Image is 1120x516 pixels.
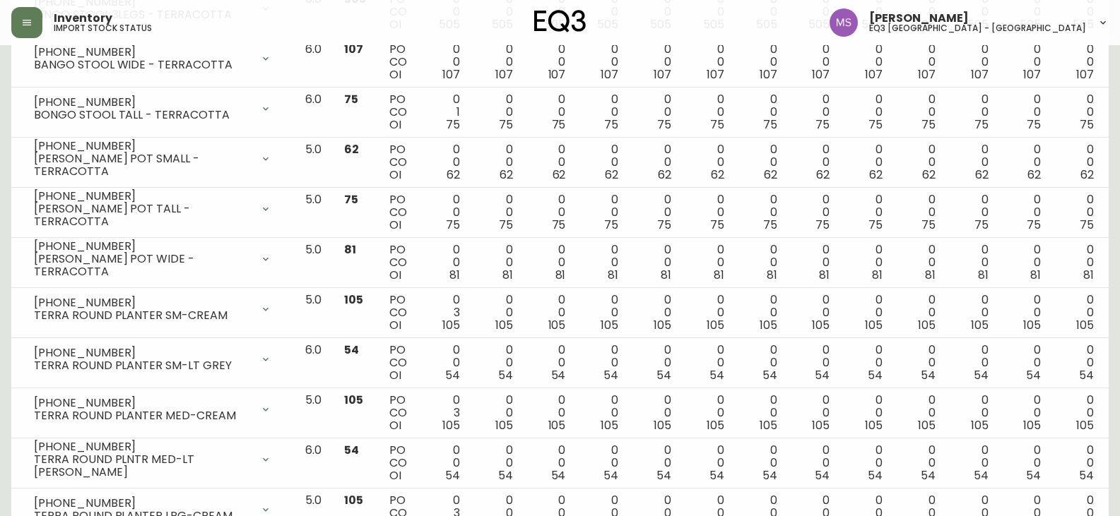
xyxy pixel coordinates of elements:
[921,217,936,233] span: 75
[657,116,671,133] span: 75
[34,497,252,510] div: [PHONE_NUMBER]
[815,116,830,133] span: 75
[483,193,513,232] div: 0 0
[760,417,777,433] span: 105
[747,43,777,81] div: 0 0
[23,244,283,275] div: [PHONE_NUMBER][PERSON_NAME] POT WIDE - TERRACOTTA
[500,167,513,183] span: 62
[23,193,283,224] div: [PHONE_NUMBER][PERSON_NAME] POT TALL - TERRACOTTA
[588,43,618,81] div: 0 0
[799,143,830,181] div: 0 0
[918,66,936,83] span: 107
[1027,217,1041,233] span: 75
[1080,167,1094,183] span: 62
[762,467,777,484] span: 54
[344,292,363,308] span: 105
[344,191,358,208] span: 75
[551,367,566,383] span: 54
[710,116,724,133] span: 75
[747,244,777,282] div: 0 0
[483,244,513,282] div: 0 0
[641,294,671,332] div: 0 0
[548,417,566,433] span: 105
[601,317,618,333] span: 105
[389,217,401,233] span: OI
[709,467,724,484] span: 54
[23,444,283,475] div: [PHONE_NUMBER]TERRA ROUND PLNTR MED-LT [PERSON_NAME]
[389,43,407,81] div: PO CO
[852,244,883,282] div: 0 0
[34,109,252,121] div: BONGO STOOL TALL - TERRACOTTA
[294,388,333,438] td: 5.0
[958,294,989,332] div: 0 0
[536,93,566,131] div: 0 0
[694,294,724,332] div: 0 0
[344,342,359,358] span: 54
[548,66,566,83] span: 107
[799,394,830,432] div: 0 0
[34,359,252,372] div: TERRA ROUND PLANTER SM-LT GREY
[446,217,460,233] span: 75
[710,217,724,233] span: 75
[483,344,513,382] div: 0 0
[588,444,618,482] div: 0 0
[603,367,618,383] span: 54
[536,244,566,282] div: 0 0
[389,294,407,332] div: PO CO
[815,467,830,484] span: 54
[869,24,1086,32] h5: eq3 [GEOGRAPHIC_DATA] - [GEOGRAPHIC_DATA]
[905,43,936,81] div: 0 0
[551,467,566,484] span: 54
[1063,344,1094,382] div: 0 0
[499,217,513,233] span: 75
[1076,317,1094,333] span: 105
[34,253,252,278] div: [PERSON_NAME] POT WIDE - TERRACOTTA
[975,167,989,183] span: 62
[656,367,671,383] span: 54
[747,143,777,181] div: 0 0
[601,66,618,83] span: 107
[958,444,989,482] div: 0 0
[872,267,883,283] span: 81
[709,367,724,383] span: 54
[536,444,566,482] div: 0 0
[1011,143,1042,181] div: 0 0
[483,43,513,81] div: 0 0
[588,143,618,181] div: 0 0
[905,244,936,282] div: 0 0
[588,344,618,382] div: 0 0
[905,444,936,482] div: 0 0
[763,217,777,233] span: 75
[389,167,401,183] span: OI
[552,116,566,133] span: 75
[1011,244,1042,282] div: 0 0
[656,467,671,484] span: 54
[799,294,830,332] div: 0 0
[1063,394,1094,432] div: 0 0
[1011,394,1042,432] div: 0 0
[294,438,333,488] td: 6.0
[344,442,359,458] span: 54
[905,143,936,181] div: 0 0
[344,141,359,157] span: 62
[707,317,724,333] span: 105
[294,188,333,238] td: 5.0
[767,267,777,283] span: 81
[588,193,618,232] div: 0 0
[23,143,283,174] div: [PHONE_NUMBER][PERSON_NAME] POT SMALL - TERRACOTTA
[921,116,936,133] span: 75
[1076,417,1094,433] span: 105
[1011,444,1042,482] div: 0 0
[694,444,724,482] div: 0 0
[344,241,356,258] span: 81
[958,344,989,382] div: 0 0
[389,267,401,283] span: OI
[1080,217,1094,233] span: 75
[446,116,460,133] span: 75
[852,193,883,232] div: 0 0
[978,267,989,283] span: 81
[694,394,724,432] div: 0 0
[1076,66,1094,83] span: 107
[1063,444,1094,482] div: 0 0
[294,88,333,138] td: 6.0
